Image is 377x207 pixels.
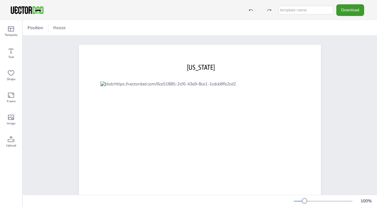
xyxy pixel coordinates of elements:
img: VectorDad-1.png [10,6,44,15]
span: Text [8,55,14,60]
span: [US_STATE] [187,63,215,71]
span: Frame [7,99,16,104]
button: Download [336,4,364,16]
div: 100 % [359,198,373,204]
span: Shape [7,77,15,82]
button: Resize [51,23,68,33]
span: Image [7,121,15,126]
span: Upload [6,143,16,148]
input: template name [278,6,333,14]
span: Template [5,33,17,37]
span: Position [26,25,44,31]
